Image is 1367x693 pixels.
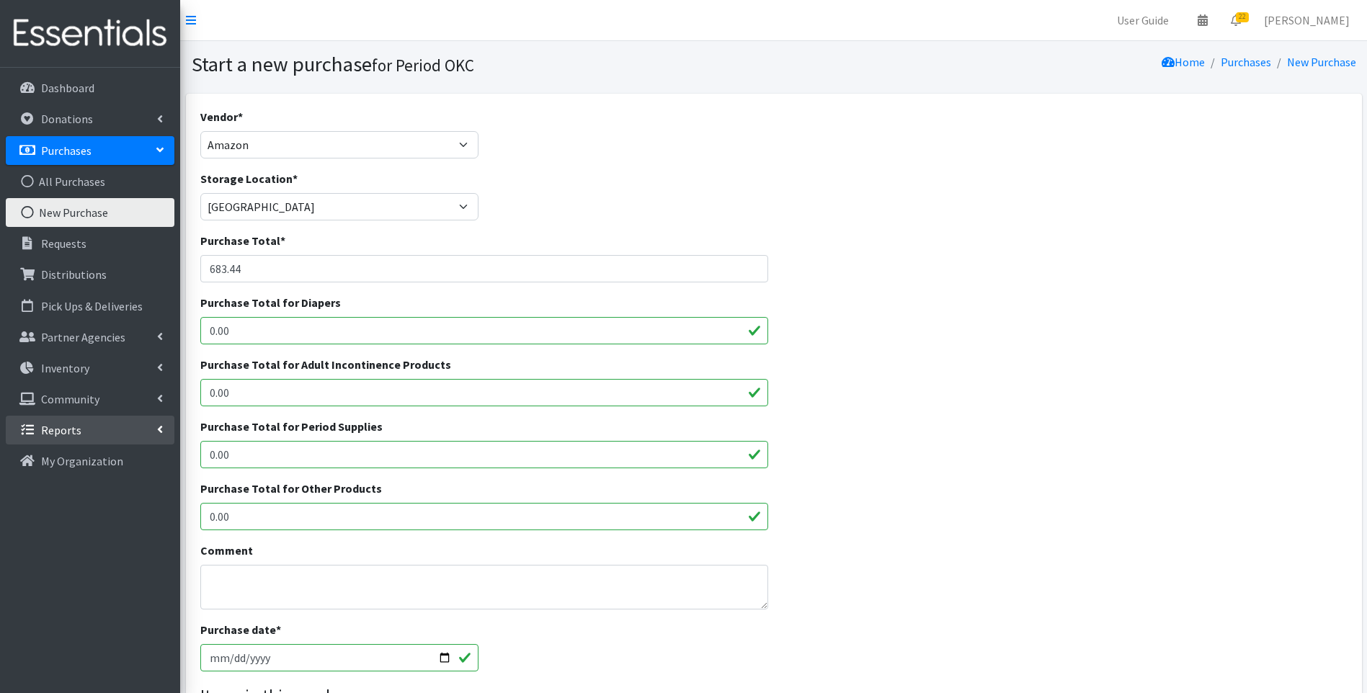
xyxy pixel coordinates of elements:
[200,294,341,311] label: Purchase Total for Diapers
[200,542,253,559] label: Comment
[6,9,174,58] img: HumanEssentials
[41,143,92,158] p: Purchases
[41,361,89,375] p: Inventory
[41,454,123,468] p: My Organization
[41,299,143,313] p: Pick Ups & Deliveries
[200,170,298,187] label: Storage Location
[6,416,174,444] a: Reports
[200,621,281,638] label: Purchase date
[1252,6,1361,35] a: [PERSON_NAME]
[41,392,99,406] p: Community
[6,167,174,196] a: All Purchases
[200,232,285,249] label: Purchase Total
[1162,55,1205,69] a: Home
[41,267,107,282] p: Distributions
[200,356,451,373] label: Purchase Total for Adult Incontinence Products
[41,423,81,437] p: Reports
[6,136,174,165] a: Purchases
[1221,55,1271,69] a: Purchases
[6,354,174,383] a: Inventory
[293,171,298,186] abbr: required
[1287,55,1356,69] a: New Purchase
[41,330,125,344] p: Partner Agencies
[238,109,243,124] abbr: required
[1105,6,1180,35] a: User Guide
[6,104,174,133] a: Donations
[6,229,174,258] a: Requests
[192,52,769,77] h1: Start a new purchase
[372,55,474,76] small: for Period OKC
[276,622,281,637] abbr: required
[6,385,174,413] a: Community
[41,112,93,126] p: Donations
[6,260,174,289] a: Distributions
[6,323,174,352] a: Partner Agencies
[200,108,243,125] label: Vendor
[280,233,285,248] abbr: required
[6,292,174,321] a: Pick Ups & Deliveries
[6,447,174,475] a: My Organization
[6,198,174,227] a: New Purchase
[1219,6,1252,35] a: 22
[1236,12,1249,22] span: 22
[41,236,86,251] p: Requests
[41,81,94,95] p: Dashboard
[200,418,383,435] label: Purchase Total for Period Supplies
[6,73,174,102] a: Dashboard
[200,480,382,497] label: Purchase Total for Other Products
